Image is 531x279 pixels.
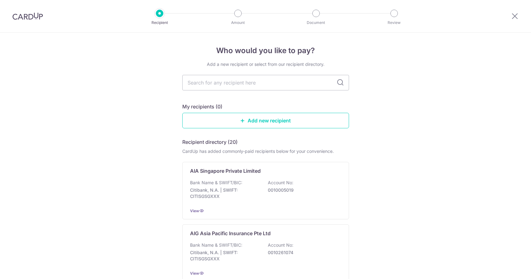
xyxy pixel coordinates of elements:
[137,20,183,26] p: Recipient
[182,103,222,110] h5: My recipients (0)
[182,45,349,56] h4: Who would you like to pay?
[182,75,349,90] input: Search for any recipient here
[268,249,338,256] p: 0010261074
[190,271,199,276] a: View
[190,242,242,248] p: Bank Name & SWIFT/BIC:
[293,20,339,26] p: Document
[190,187,260,199] p: Citibank, N.A. | SWIFT: CITISGSGXXX
[215,20,261,26] p: Amount
[190,180,242,186] p: Bank Name & SWIFT/BIC:
[182,113,349,128] a: Add new recipient
[371,20,417,26] p: Review
[491,260,525,276] iframe: Opens a widget where you can find more information
[182,138,238,146] h5: Recipient directory (20)
[190,167,261,175] p: AIA Singapore Private Limited
[268,180,293,186] p: Account No:
[268,242,293,248] p: Account No:
[182,148,349,154] div: CardUp has added commonly-paid recipients below for your convenience.
[190,249,260,262] p: Citibank, N.A. | SWIFT: CITISGSGXXX
[12,12,43,20] img: CardUp
[190,208,199,213] a: View
[190,230,271,237] p: AIG Asia Pacific Insurance Pte Ltd
[182,61,349,67] div: Add a new recipient or select from our recipient directory.
[268,187,338,193] p: 0010005019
